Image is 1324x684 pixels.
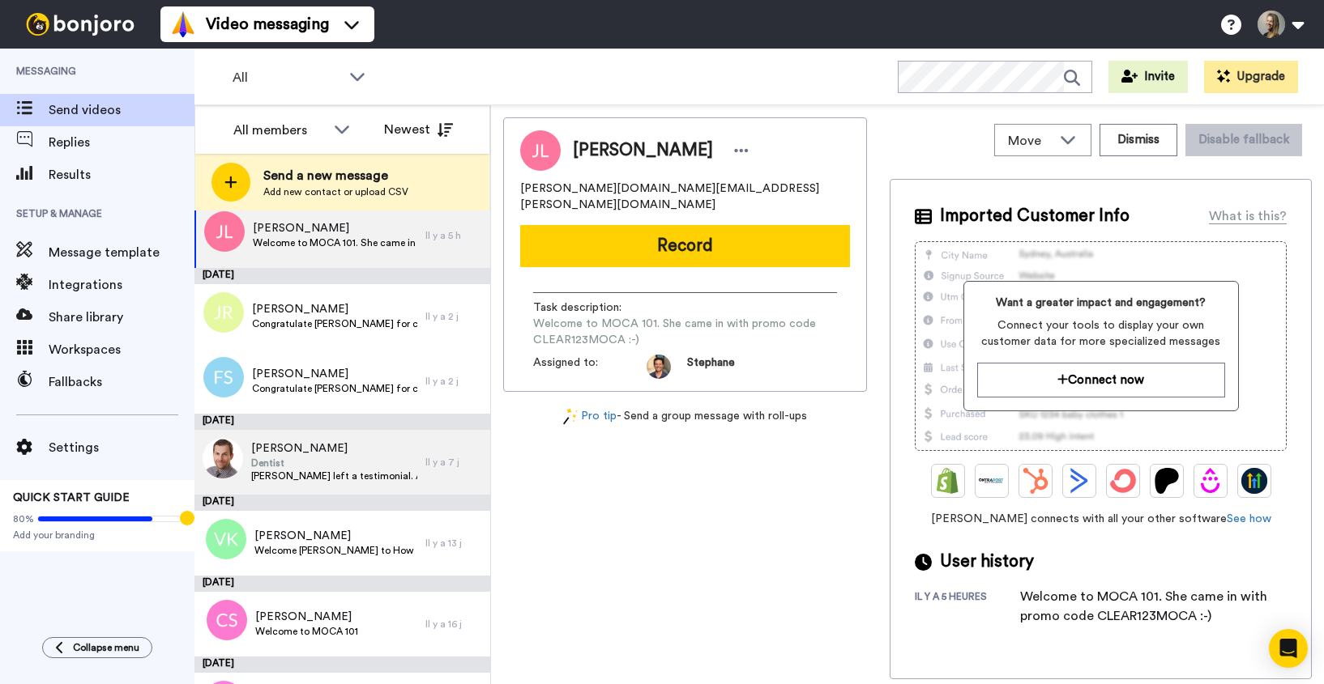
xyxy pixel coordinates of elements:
img: 1b0d6aba-7954-4320-b75f-edb8495f53b2.jpg [203,438,243,478]
div: Il y a 2 j [425,375,482,388]
span: Task description : [533,300,647,316]
span: Welcome to MOCA 101. She came in with promo code CLEAR123MOCA :-) [253,236,417,249]
span: Workspaces [49,340,194,359]
span: [PERSON_NAME] [573,138,713,163]
span: Want a greater impact and engagement? [977,295,1225,311]
span: Connect your tools to display your own customer data for more specialized messages [977,317,1225,350]
span: Results [49,165,194,185]
span: Assigned to: [533,355,647,379]
button: Collapse menu [42,637,152,658]
span: Move [1008,131,1052,151]
span: Video messaging [206,13,329,36]
img: jr.png [203,292,244,333]
div: Il y a 16 j [425,618,482,631]
img: cs.png [207,600,247,640]
span: Settings [49,438,194,457]
span: Collapse menu [73,641,139,654]
div: - Send a group message with roll-ups [503,408,867,425]
div: Open Intercom Messenger [1269,629,1308,668]
img: vk.png [206,519,246,559]
img: vm-color.svg [170,11,196,37]
a: Pro tip [563,408,617,425]
button: Record [520,225,850,267]
span: [PERSON_NAME] [252,366,417,382]
span: Replies [49,133,194,152]
span: Stephane [687,355,735,379]
button: Connect now [977,363,1225,397]
img: ActiveCampaign [1066,468,1092,494]
span: Add your branding [13,529,182,542]
span: Integrations [49,275,194,295]
div: [DATE] [194,268,490,284]
img: magic-wand.svg [563,408,578,425]
div: il y a 5 heures [915,590,1020,626]
span: Share library [49,308,194,327]
span: Dentist [251,457,417,469]
span: [PERSON_NAME] [252,301,417,317]
img: Hubspot [1023,468,1049,494]
span: Add new contact or upload CSV [263,185,408,198]
span: QUICK START GUIDE [13,492,130,503]
div: [DATE] [194,576,490,592]
div: All members [233,121,326,140]
img: GoHighLevel [1241,468,1267,494]
button: Disable fallback [1185,124,1302,156]
div: Il y a 13 j [425,537,482,550]
span: [PERSON_NAME] [253,220,417,236]
img: Drip [1198,468,1224,494]
span: Welcome to MOCA 101 [255,625,358,638]
span: [PERSON_NAME][DOMAIN_NAME][EMAIL_ADDRESS][PERSON_NAME][DOMAIN_NAME] [520,181,850,213]
div: [DATE] [194,414,490,430]
span: Send a new message [263,166,408,185]
img: Shopify [935,468,961,494]
button: Dismiss [1100,124,1177,156]
button: Invite [1108,61,1188,93]
span: Message template [49,243,194,262]
img: da5f5293-2c7b-4288-972f-10acbc376891-1597253892.jpg [647,355,671,379]
img: ConvertKit [1110,468,1136,494]
div: [DATE] [194,495,490,511]
div: Welcome to MOCA 101. She came in with promo code CLEAR123MOCA :-) [1020,587,1279,626]
span: User history [940,550,1034,574]
a: See how [1227,513,1271,525]
img: Image of Jody Lee [520,130,561,171]
div: Il y a 2 j [425,310,482,323]
img: Ontraport [979,468,1005,494]
span: Welcome [PERSON_NAME] to How to use Elastics [254,544,417,557]
span: [PERSON_NAME] [254,528,417,544]
span: All [233,68,341,87]
img: jl.png [204,211,245,252]
span: [PERSON_NAME] [255,609,358,625]
span: 80% [13,512,34,525]
span: Congratulate [PERSON_NAME] for completing MOCA 101. She started in February. Remind her about Q&A... [252,382,417,395]
span: [PERSON_NAME] left a testimonial. As discussed, could you leave him a personal message and take a... [251,469,417,482]
div: Tooltip anchor [180,511,194,525]
button: Newest [372,113,465,146]
img: fs.png [203,357,244,397]
span: Congratulate [PERSON_NAME] for completing CLEAr Discovery Package. He had free access through the... [252,317,417,330]
img: bj-logo-header-white.svg [19,13,141,36]
span: Imported Customer Info [940,204,1130,228]
button: Upgrade [1204,61,1298,93]
img: Patreon [1154,468,1180,494]
div: What is this? [1209,206,1287,226]
span: [PERSON_NAME] connects with all your other software [915,511,1287,527]
div: [DATE] [194,656,490,673]
span: [PERSON_NAME] [251,440,417,457]
span: Fallbacks [49,372,194,392]
span: Send videos [49,100,194,120]
div: Il y a 5 h [425,229,482,242]
span: Welcome to MOCA 101. She came in with promo code CLEAR123MOCA :-) [533,316,837,348]
div: Il y a 7 j [425,456,482,469]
